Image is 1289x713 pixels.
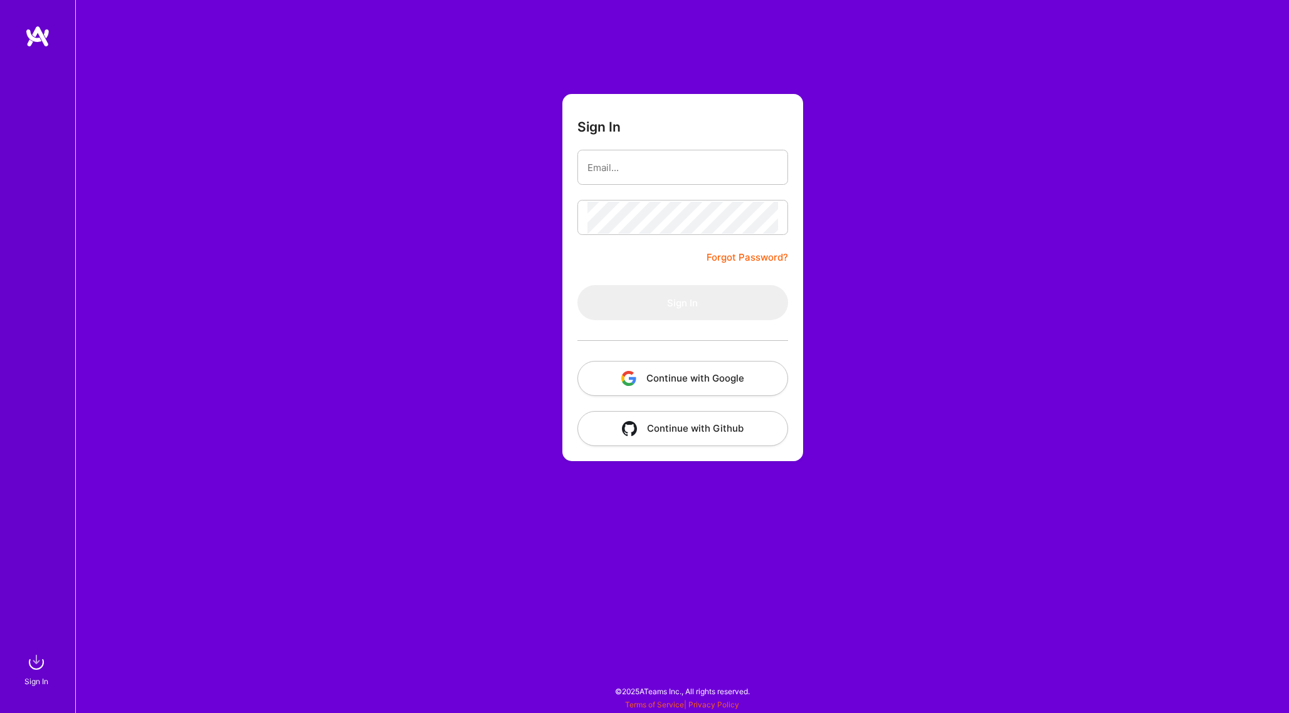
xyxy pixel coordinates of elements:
img: logo [25,25,50,48]
button: Continue with Github [577,411,788,446]
div: Sign In [24,675,48,688]
span: | [625,700,739,709]
a: sign inSign In [26,650,49,688]
button: Sign In [577,285,788,320]
a: Privacy Policy [688,700,739,709]
h3: Sign In [577,119,621,135]
input: Email... [587,152,778,184]
a: Forgot Password? [707,250,788,265]
button: Continue with Google [577,361,788,396]
img: icon [622,421,637,436]
div: © 2025 ATeams Inc., All rights reserved. [75,675,1289,707]
a: Terms of Service [625,700,684,709]
img: icon [621,371,636,386]
img: sign in [24,650,49,675]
